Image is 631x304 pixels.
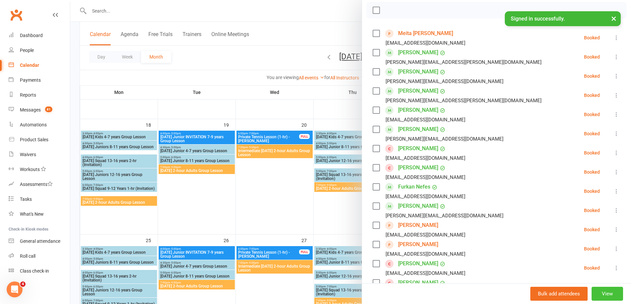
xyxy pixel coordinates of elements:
div: [EMAIL_ADDRESS][DOMAIN_NAME] [386,250,465,258]
a: Payments [9,73,70,88]
div: [PERSON_NAME][EMAIL_ADDRESS][PERSON_NAME][DOMAIN_NAME] [386,96,542,105]
a: Reports [9,88,70,103]
div: Booked [584,189,600,194]
div: What's New [20,211,44,217]
div: Roll call [20,253,35,259]
div: [EMAIL_ADDRESS][DOMAIN_NAME] [386,115,465,124]
div: Booked [584,74,600,78]
a: [PERSON_NAME] [398,124,438,135]
span: Signed in successfully. [511,16,565,22]
span: 81 [45,107,52,112]
div: [EMAIL_ADDRESS][DOMAIN_NAME] [386,192,465,201]
a: People [9,43,70,58]
div: Product Sales [20,137,48,142]
a: Dashboard [9,28,70,43]
a: Waivers [9,147,70,162]
a: [PERSON_NAME] [398,66,438,77]
div: Payments [20,77,41,83]
div: Tasks [20,196,32,202]
div: [EMAIL_ADDRESS][DOMAIN_NAME] [386,231,465,239]
a: [PERSON_NAME] [398,258,438,269]
div: [PERSON_NAME][EMAIL_ADDRESS][PERSON_NAME][DOMAIN_NAME] [386,58,542,66]
div: Dashboard [20,33,43,38]
a: [PERSON_NAME] [398,47,438,58]
div: Calendar [20,63,39,68]
a: Automations [9,117,70,132]
a: Clubworx [8,7,25,23]
a: What's New [9,207,70,222]
a: Furkan Nefes [398,182,430,192]
a: [PERSON_NAME] [398,201,438,211]
button: View [592,287,623,301]
a: General attendance kiosk mode [9,234,70,249]
div: Booked [584,35,600,40]
a: [PERSON_NAME] [398,278,438,288]
div: Booked [584,131,600,136]
div: [EMAIL_ADDRESS][DOMAIN_NAME] [386,154,465,162]
a: [PERSON_NAME] [398,86,438,96]
div: [EMAIL_ADDRESS][DOMAIN_NAME] [386,39,465,47]
div: People [20,48,34,53]
div: Booked [584,151,600,155]
iframe: Intercom live chat [7,282,23,297]
div: General attendance [20,239,60,244]
a: Meita [PERSON_NAME] [398,28,453,39]
a: Tasks [9,192,70,207]
a: Messages 81 [9,103,70,117]
div: Automations [20,122,47,127]
a: Product Sales [9,132,70,147]
div: Messages [20,107,41,112]
div: [PERSON_NAME][EMAIL_ADDRESS][DOMAIN_NAME] [386,211,503,220]
div: Booked [584,170,600,174]
div: Booked [584,93,600,98]
div: Workouts [20,167,40,172]
a: Assessments [9,177,70,192]
div: [PERSON_NAME][EMAIL_ADDRESS][DOMAIN_NAME] [386,135,503,143]
div: [EMAIL_ADDRESS][DOMAIN_NAME] [386,173,465,182]
div: Booked [584,112,600,117]
a: Workouts [9,162,70,177]
a: [PERSON_NAME] [398,239,438,250]
div: Booked [584,246,600,251]
a: [PERSON_NAME] [398,143,438,154]
div: Reports [20,92,36,98]
span: 4 [20,282,26,287]
a: Class kiosk mode [9,264,70,279]
a: [PERSON_NAME] [398,162,438,173]
a: Roll call [9,249,70,264]
a: Calendar [9,58,70,73]
div: Booked [584,266,600,270]
div: [PERSON_NAME][EMAIL_ADDRESS][DOMAIN_NAME] [386,77,503,86]
a: [PERSON_NAME] [398,105,438,115]
div: Assessments [20,182,53,187]
a: [PERSON_NAME] [398,220,438,231]
button: × [608,11,620,25]
div: [EMAIL_ADDRESS][DOMAIN_NAME] [386,269,465,278]
div: Booked [584,55,600,59]
div: Class check-in [20,268,49,274]
button: Bulk add attendees [530,287,588,301]
div: Booked [584,208,600,213]
div: Booked [584,227,600,232]
div: Waivers [20,152,36,157]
